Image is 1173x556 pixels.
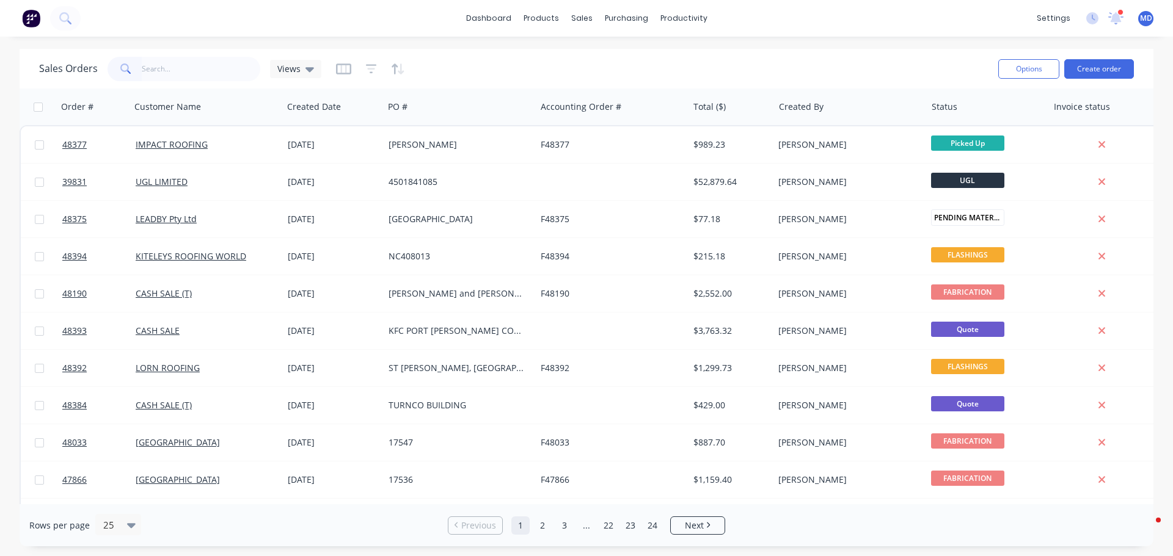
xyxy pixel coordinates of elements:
[287,101,341,113] div: Created Date
[134,101,201,113] div: Customer Name
[931,396,1004,411] span: Quote
[62,474,87,486] span: 47866
[778,325,914,337] div: [PERSON_NAME]
[565,9,599,27] div: sales
[389,287,524,300] div: [PERSON_NAME] and [PERSON_NAME]
[136,176,188,187] a: UGL LIMITED
[389,399,524,411] div: TURNCO BUILDING
[389,362,524,374] div: ST [PERSON_NAME], [GEOGRAPHIC_DATA]
[288,399,379,411] div: [DATE]
[461,519,496,532] span: Previous
[288,139,379,151] div: [DATE]
[288,213,379,225] div: [DATE]
[62,312,136,349] a: 48393
[1131,514,1161,544] iframe: Intercom live chat
[654,9,714,27] div: productivity
[136,213,197,225] a: LEADBY Pty Ltd
[136,399,192,411] a: CASH SALE (T)
[62,238,136,275] a: 48394
[541,139,676,151] div: F48377
[778,213,914,225] div: [PERSON_NAME]
[389,176,524,188] div: 4501841085
[288,436,379,449] div: [DATE]
[693,101,726,113] div: Total ($)
[389,139,524,151] div: [PERSON_NAME]
[1064,59,1134,79] button: Create order
[778,176,914,188] div: [PERSON_NAME]
[62,499,136,535] a: 48390
[62,350,136,386] a: 48392
[779,101,824,113] div: Created By
[288,325,379,337] div: [DATE]
[62,362,87,374] span: 48392
[389,325,524,337] div: KFC PORT [PERSON_NAME] COMMERCIAL
[693,362,765,374] div: $1,299.73
[671,519,725,532] a: Next page
[136,325,180,336] a: CASH SALE
[541,250,676,262] div: F48394
[448,519,502,532] a: Previous page
[277,62,301,75] span: Views
[136,287,192,299] a: CASH SALE (T)
[693,176,765,188] div: $52,879.64
[643,516,662,535] a: Page 24
[62,213,87,225] span: 48375
[62,387,136,424] a: 48384
[931,173,1004,188] span: UGL
[693,250,765,262] div: $215.18
[389,213,524,225] div: [GEOGRAPHIC_DATA]
[693,436,765,449] div: $887.70
[778,474,914,486] div: [PERSON_NAME]
[61,101,93,113] div: Order #
[931,322,1004,337] span: Quote
[136,436,220,448] a: [GEOGRAPHIC_DATA]
[541,474,676,486] div: F47866
[62,164,136,200] a: 39831
[62,461,136,498] a: 47866
[778,436,914,449] div: [PERSON_NAME]
[1054,101,1110,113] div: Invoice status
[389,474,524,486] div: 17536
[62,176,87,188] span: 39831
[693,213,765,225] div: $77.18
[541,101,621,113] div: Accounting Order #
[778,250,914,262] div: [PERSON_NAME]
[693,139,765,151] div: $989.23
[460,9,517,27] a: dashboard
[685,519,704,532] span: Next
[511,516,530,535] a: Page 1 is your current page
[693,399,765,411] div: $429.00
[998,59,1059,79] button: Options
[62,201,136,237] a: 48375
[931,247,1004,262] span: FLASHINGS
[136,250,246,262] a: KITELEYS ROOFING WORLD
[62,275,136,312] a: 48190
[931,359,1004,374] span: FLASHINGS
[778,362,914,374] div: [PERSON_NAME]
[288,287,379,300] div: [DATE]
[778,399,914,411] div: [PERSON_NAME]
[778,287,914,300] div: [PERSON_NAME]
[443,516,730,535] ul: Pagination
[62,250,87,262] span: 48394
[693,287,765,300] div: $2,552.00
[29,519,90,532] span: Rows per page
[541,213,676,225] div: F48375
[39,63,98,74] h1: Sales Orders
[1031,9,1076,27] div: settings
[541,287,676,300] div: F48190
[389,436,524,449] div: 17547
[136,362,200,374] a: LORN ROOFING
[555,516,574,535] a: Page 3
[693,325,765,337] div: $3,763.32
[62,399,87,411] span: 48384
[533,516,552,535] a: Page 2
[932,101,957,113] div: Status
[22,9,40,27] img: Factory
[62,424,136,461] a: 48033
[541,362,676,374] div: F48392
[62,325,87,337] span: 48393
[693,474,765,486] div: $1,159.40
[388,101,407,113] div: PO #
[621,516,640,535] a: Page 23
